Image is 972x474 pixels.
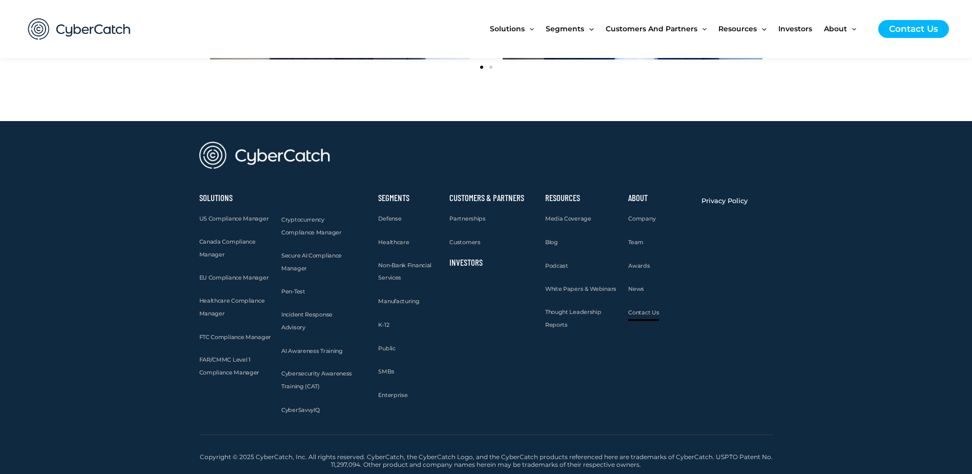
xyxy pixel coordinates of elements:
span: CyberSavvyIQ [281,406,319,413]
a: SMBs [378,365,394,378]
a: US Compliance Manager [199,212,269,225]
span: White Papers & Webinars [545,285,616,292]
span: Cybersecurity Awareness Training (CAT) [281,370,352,390]
span: Incident Response Advisory [281,311,333,331]
span: Menu Toggle [847,7,856,50]
span: Contact Us [628,309,659,316]
span: Customers [449,239,480,246]
span: Pen-Test [281,288,305,295]
span: Secure AI Compliance Manager [281,252,342,272]
span: Awards [628,262,650,269]
span: Privacy Policy [701,196,748,205]
a: Partnerships [449,212,485,225]
a: Cybersecurity Awareness Training (CAT) [281,367,356,393]
span: Public [378,345,395,352]
a: Team [628,236,644,249]
a: White Papers & Webinars [545,283,616,295]
a: Investors [449,257,483,267]
a: Company [628,212,655,225]
a: Media Coverage [545,212,591,225]
a: CyberSavvyIQ [281,404,319,417]
span: Media Coverage [545,215,591,222]
a: Incident Response Advisory [281,308,356,334]
a: Thought Leadership Reports [545,306,618,331]
a: Enterprise [378,389,407,402]
a: Canada Compliance Manager [199,235,272,261]
img: CyberCatch [18,8,141,50]
span: Thought Leadership Reports [545,308,602,328]
a: Investors [778,7,824,50]
a: Public [378,342,395,355]
span: Cryptocurrency Compliance Manager [281,216,342,236]
span: News [628,285,644,292]
span: US Compliance Manager [199,215,269,222]
span: About [824,7,847,50]
a: Contact Us [628,306,659,319]
span: FAR/CMMC Level 1 Compliance Manager [199,356,260,376]
h2: Solutions [199,194,272,202]
span: Menu Toggle [525,7,534,50]
span: Non-Bank Financial Services [378,262,431,282]
span: Solutions [490,7,525,50]
span: Menu Toggle [757,7,766,50]
a: Healthcare Compliance Manager [199,294,272,320]
a: AI Awareness Training [281,345,343,358]
span: Go to slide 1 [480,66,483,69]
a: Secure AI Compliance Manager [281,249,356,275]
span: Blog [545,239,558,246]
span: AI Awareness Training [281,347,343,354]
span: Menu Toggle [584,7,593,50]
span: Partnerships [449,215,485,222]
span: Canada Compliance Manager [199,238,256,258]
a: Healthcare [378,236,409,249]
span: FTC Compliance Manager [199,333,271,341]
span: Menu Toggle [697,7,707,50]
h2: About [628,194,691,202]
a: Defense [378,212,401,225]
a: Blog [545,236,558,249]
a: Podcast [545,260,568,272]
span: Manufacturing [378,298,419,305]
span: K-12 [378,321,389,328]
span: Go to slide 2 [489,66,492,69]
span: Resources [718,7,757,50]
span: Healthcare [378,239,409,246]
a: Customers [449,236,480,249]
a: K-12 [378,319,389,331]
span: Customers and Partners [606,7,697,50]
h2: Resources [545,194,618,202]
a: Awards [628,260,650,272]
a: Manufacturing [378,295,419,308]
span: Segments [546,7,584,50]
h2: Segments [378,194,439,202]
h2: Customers & Partners [449,194,535,202]
a: FTC Compliance Manager [199,331,271,344]
span: Defense [378,215,401,222]
a: Pen-Test [281,285,305,298]
span: SMBs [378,368,394,375]
span: Podcast [545,262,568,269]
span: Team [628,239,644,246]
a: Contact Us [878,20,949,38]
span: Enterprise [378,391,407,399]
span: Company [628,215,655,222]
h2: Copyright © 2025 CyberCatch, Inc. All rights reserved. CyberCatch, the CyberCatch Logo, and the C... [199,453,773,469]
nav: Site Navigation: New Main Menu [490,7,868,50]
span: Investors [778,7,812,50]
a: FAR/CMMC Level 1 Compliance Manager [199,353,272,379]
a: Cryptocurrency Compliance Manager [281,213,356,239]
a: EU Compliance Manager [199,271,269,284]
a: News [628,283,644,295]
span: EU Compliance Manager [199,274,269,281]
span: Healthcare Compliance Manager [199,297,265,317]
a: Privacy Policy [701,194,748,207]
a: Non-Bank Financial Services [378,259,439,285]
